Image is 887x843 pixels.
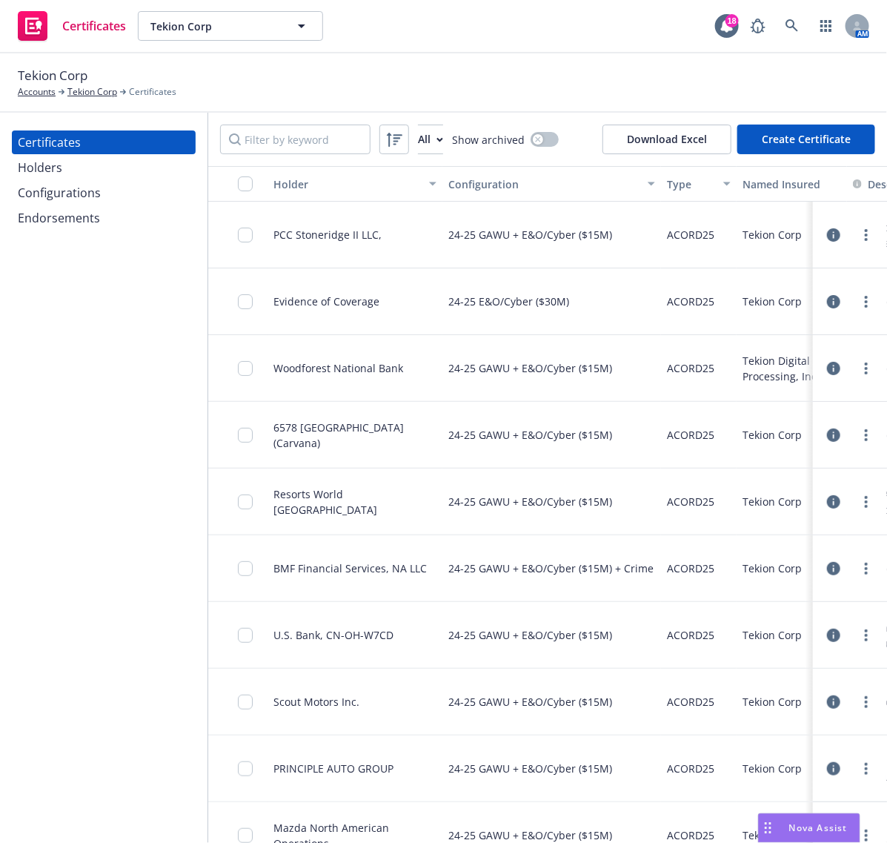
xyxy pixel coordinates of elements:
span: Tekion Corp [18,66,87,85]
a: Endorsements [12,206,196,230]
input: Toggle Row Selected [238,561,253,576]
div: 6578 [GEOGRAPHIC_DATA] (Carvana) [273,420,436,451]
a: Holders [12,156,196,179]
span: Tekion Corp [150,19,279,34]
div: Evidence of Coverage [273,294,379,309]
div: 24-25 GAWU + E&O/Cyber ($15M) [448,411,612,459]
a: more [857,226,875,244]
button: Configuration [442,166,661,202]
button: Type [661,166,737,202]
div: 24-25 GAWU + E&O/Cyber ($15M) [448,678,612,726]
div: ACORD25 [667,744,714,793]
div: 24-25 GAWU + E&O/Cyber ($15M) + Crime [448,544,654,592]
div: Tekion Corp [737,535,847,602]
a: Report a Bug [743,11,773,41]
a: Switch app [811,11,841,41]
div: Tekion Corp [737,735,847,802]
div: Resorts World [GEOGRAPHIC_DATA] [273,486,436,518]
span: Show archived [452,132,525,148]
div: Tekion Corp [737,669,847,735]
button: Holder [268,166,442,202]
div: All [418,125,443,153]
div: Holder [273,176,420,192]
div: 24-25 GAWU + E&O/Cyber ($15M) [448,477,612,526]
button: Tekion Corp [138,11,323,41]
a: Tekion Corp [67,85,117,99]
input: Toggle Row Selected [238,828,253,843]
div: Endorsements [18,206,100,230]
div: 24-25 GAWU + E&O/Cyber ($15M) [448,211,612,259]
div: 24-25 E&O/Cyber ($30M) [448,277,569,325]
div: ACORD25 [667,611,714,659]
div: ACORD25 [667,477,714,526]
input: Select all [238,176,253,191]
a: more [857,627,875,644]
div: ACORD25 [667,344,714,392]
span: Certificates [129,85,176,99]
div: Woodforest National Bank [273,360,403,376]
input: Toggle Row Selected [238,361,253,376]
div: 24-25 GAWU + E&O/Cyber ($15M) [448,611,612,659]
a: more [857,293,875,311]
a: more [857,493,875,511]
a: more [857,693,875,711]
div: ACORD25 [667,411,714,459]
a: more [857,560,875,578]
div: ACORD25 [667,544,714,592]
a: Certificates [12,130,196,154]
button: Named Insured [737,166,847,202]
div: U.S. Bank, CN-OH-W7CD [273,627,393,643]
button: Create Certificate [737,125,875,154]
div: PCC Stoneridge II LLC, [273,227,382,242]
button: All [418,125,443,154]
a: Search [777,11,807,41]
a: more [857,426,875,444]
div: PRINCIPLE AUTO GROUP [273,761,393,776]
div: Named Insured [743,176,841,192]
input: Toggle Row Selected [238,761,253,776]
div: Scout Motors Inc. [273,694,359,710]
div: ACORD25 [667,211,714,259]
input: Toggle Row Selected [238,628,253,643]
div: Tekion Corp [737,202,847,268]
div: 18 [725,14,739,27]
div: 24-25 GAWU + E&O/Cyber ($15M) [448,744,612,793]
input: Toggle Row Selected [238,294,253,309]
div: ACORD25 [667,277,714,325]
div: Tekion Corp [737,602,847,669]
div: 24-25 GAWU + E&O/Cyber ($15M) [448,344,612,392]
div: Tekion Digital Processing, Inc. [737,335,847,402]
div: Type [667,176,714,192]
input: Toggle Row Selected [238,695,253,710]
span: Certificates [62,20,126,32]
div: Certificates [18,130,81,154]
div: BMF Financial Services, NA LLC [273,561,427,576]
a: more [857,760,875,778]
div: Drag to move [759,814,777,842]
div: Tekion Corp [737,469,847,535]
div: ACORD25 [667,678,714,726]
span: Nova Assist [789,821,848,834]
div: Tekion Corp [737,268,847,335]
input: Toggle Row Selected [238,428,253,443]
div: Configuration [448,176,639,192]
a: Certificates [12,5,132,47]
input: Filter by keyword [220,125,371,154]
div: Configurations [18,181,101,205]
a: more [857,360,875,377]
input: Toggle Row Selected [238,495,253,509]
button: Nova Assist [758,813,860,843]
div: Holders [18,156,62,179]
button: Download Excel [602,125,731,154]
input: Toggle Row Selected [238,228,253,242]
a: Accounts [18,85,56,99]
div: Tekion Corp [737,402,847,469]
a: Configurations [12,181,196,205]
